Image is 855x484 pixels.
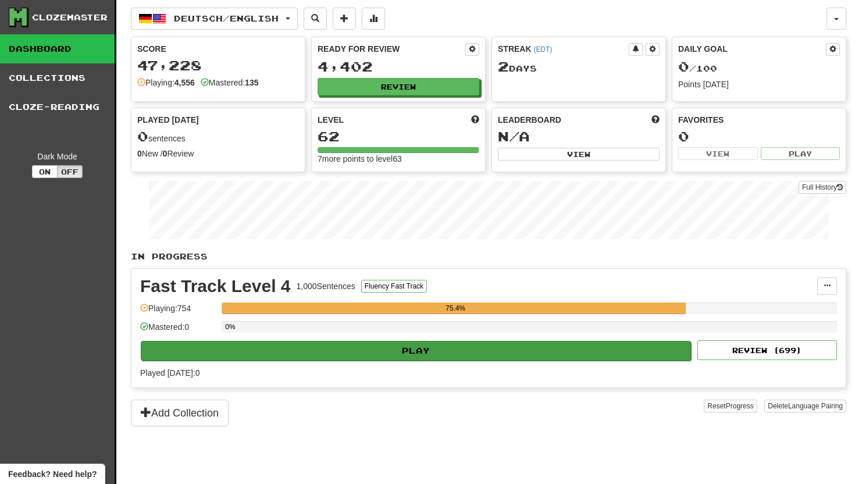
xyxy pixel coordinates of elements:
button: Fluency Fast Track [361,280,427,293]
a: (EDT) [533,45,552,54]
div: Ready for Review [318,43,465,55]
div: Day s [498,59,660,74]
span: Language Pairing [788,402,843,410]
div: Score [137,43,299,55]
div: Clozemaster [32,12,108,23]
button: Off [57,165,83,178]
div: New / Review [137,148,299,159]
div: 7 more points to level 63 [318,153,479,165]
div: Fast Track Level 4 [140,277,291,295]
span: Played [DATE] [137,114,199,126]
div: Mastered: 0 [140,321,216,340]
span: This week in points, UTC [651,114,660,126]
div: 62 [318,129,479,144]
div: Playing: [137,77,195,88]
span: Open feedback widget [8,468,97,480]
div: Streak [498,43,629,55]
span: N/A [498,128,530,144]
span: 0 [137,128,148,144]
strong: 0 [137,149,142,158]
span: Level [318,114,344,126]
span: Score more points to level up [471,114,479,126]
div: sentences [137,129,299,144]
div: 0 [678,129,840,144]
span: Progress [726,402,754,410]
button: ResetProgress [704,400,757,412]
a: Full History [799,181,846,194]
strong: 4,556 [174,78,195,87]
span: 0 [678,58,689,74]
button: View [678,147,758,160]
div: Daily Goal [678,43,826,56]
span: Played [DATE]: 0 [140,368,199,378]
button: On [32,165,58,178]
div: Playing: 754 [140,302,216,322]
button: Review [318,78,479,95]
button: Search sentences [304,8,327,30]
button: More stats [362,8,385,30]
button: Add sentence to collection [333,8,356,30]
div: Points [DATE] [678,79,840,90]
button: DeleteLanguage Pairing [764,400,846,412]
button: Play [761,147,840,160]
button: Add Collection [131,400,229,426]
div: 47,228 [137,58,299,73]
p: In Progress [131,251,846,262]
strong: 135 [245,78,258,87]
div: 4,402 [318,59,479,74]
strong: 0 [163,149,168,158]
span: Leaderboard [498,114,561,126]
button: Deutsch/English [131,8,298,30]
div: Favorites [678,114,840,126]
span: Deutsch / English [174,13,279,23]
button: Review (699) [697,340,837,360]
span: 2 [498,58,509,74]
div: Dark Mode [9,151,106,162]
button: Play [141,341,691,361]
button: View [498,148,660,161]
div: 75.4% [225,302,685,314]
span: / 100 [678,63,717,73]
div: 1,000 Sentences [297,280,355,292]
div: Mastered: [201,77,259,88]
